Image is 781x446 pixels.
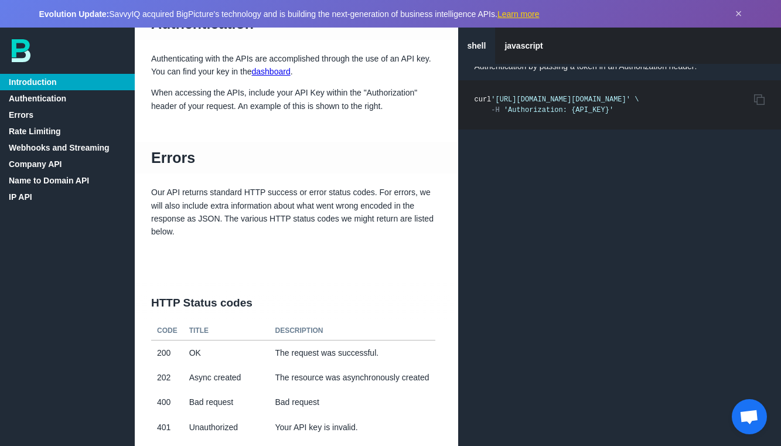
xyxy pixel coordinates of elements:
[497,9,540,19] a: Learn more
[270,340,435,365] td: The request was successful.
[735,7,742,21] button: Dismiss announcement
[475,96,639,114] code: curl
[270,322,435,340] th: Description
[458,28,496,64] a: shell
[732,399,767,434] a: Open chat
[183,365,270,390] td: Async created
[270,365,435,390] td: The resource was asynchronously created
[151,322,183,340] th: Code
[39,9,540,19] span: SavvyIQ acquired BigPicture's technology and is building the next-generation of business intellig...
[135,52,458,79] p: Authenticating with the APIs are accomplished through the use of an API key. You can find your ke...
[183,322,270,340] th: Title
[183,415,270,440] td: Unauthorized
[252,67,291,76] a: dashboard
[39,9,110,19] strong: Evolution Update:
[135,186,458,239] p: Our API returns standard HTTP success or error status codes. For errors, we will also include ext...
[135,283,458,323] h2: HTTP Status codes
[635,96,639,104] span: \
[12,39,30,62] img: bp-logo-B-teal.svg
[270,415,435,440] td: Your API key is invalid.
[183,340,270,365] td: OK
[495,28,552,64] a: javascript
[270,390,435,414] td: Bad request
[151,390,183,414] td: 400
[135,86,458,113] p: When accessing the APIs, include your API Key within the "Authorization" header of your request. ...
[504,106,613,114] span: 'Authorization: {API_KEY}'
[151,415,183,440] td: 401
[491,96,630,104] span: '[URL][DOMAIN_NAME][DOMAIN_NAME]'
[151,340,183,365] td: 200
[151,365,183,390] td: 202
[183,390,270,414] td: Bad request
[491,106,499,114] span: -H
[135,142,458,173] h1: Errors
